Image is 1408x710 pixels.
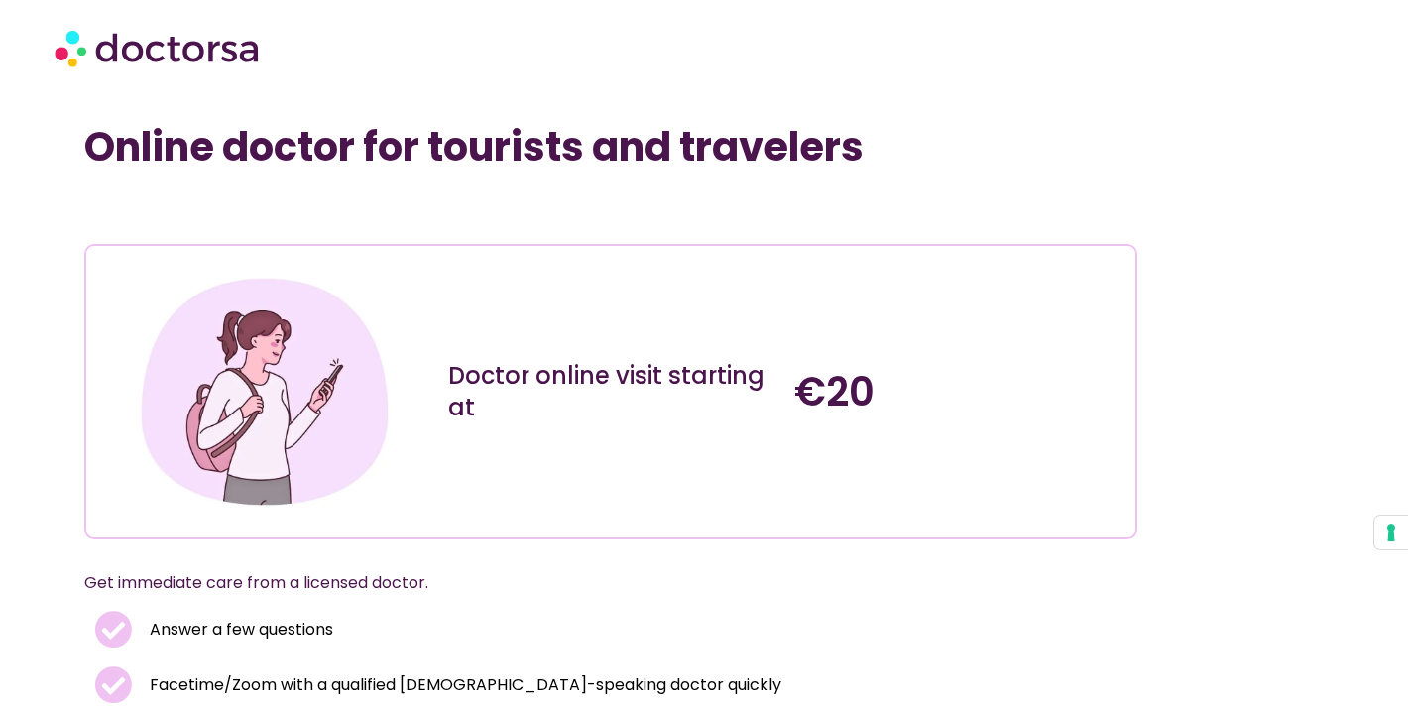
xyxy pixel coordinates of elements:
h1: Online doctor for tourists and travelers [84,123,1137,171]
span: Facetime/Zoom with a qualified [DEMOGRAPHIC_DATA]-speaking doctor quickly [145,671,781,699]
iframe: Customer reviews powered by Trustpilot [94,200,392,224]
h4: €20 [794,368,1120,415]
img: Illustration depicting a young woman in a casual outfit, engaged with her smartphone. She has a p... [134,261,396,523]
span: Answer a few questions [145,616,333,644]
button: Your consent preferences for tracking technologies [1374,516,1408,549]
p: Get immediate care from a licensed doctor. [84,569,1090,597]
div: Doctor online visit starting at [448,360,774,423]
